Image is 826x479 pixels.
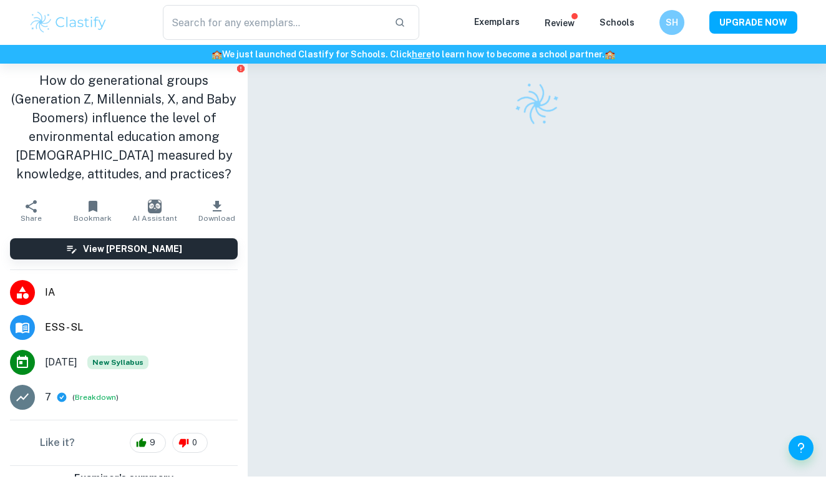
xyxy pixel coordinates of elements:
[236,64,245,73] button: Report issue
[709,11,797,34] button: UPGRADE NOW
[659,10,684,35] button: SH
[124,193,186,228] button: AI Assistant
[87,356,148,369] div: Starting from the May 2026 session, the ESS IA requirements have changed. We created this exempla...
[132,214,177,223] span: AI Assistant
[10,71,238,183] h1: How do generational groups (Generation Z, Millennials, X, and Baby Boomers) influence the level o...
[545,16,575,30] p: Review
[186,193,248,228] button: Download
[412,49,431,59] a: here
[600,17,634,27] a: Schools
[45,320,238,335] span: ESS - SL
[665,16,679,29] h6: SH
[75,392,116,403] button: Breakdown
[198,214,235,223] span: Download
[74,214,112,223] span: Bookmark
[10,238,238,259] button: View [PERSON_NAME]
[45,355,77,370] span: [DATE]
[789,435,814,460] button: Help and Feedback
[163,5,384,40] input: Search for any exemplars...
[87,356,148,369] span: New Syllabus
[474,15,520,29] p: Exemplars
[72,391,119,403] span: ( )
[211,49,222,59] span: 🏫
[143,437,162,449] span: 9
[185,437,204,449] span: 0
[2,47,824,61] h6: We just launched Clastify for Schools. Click to learn how to become a school partner.
[508,75,566,133] img: Clastify logo
[605,49,615,59] span: 🏫
[62,193,124,228] button: Bookmark
[40,435,75,450] h6: Like it?
[148,200,162,213] img: AI Assistant
[45,285,238,300] span: IA
[83,242,182,256] h6: View [PERSON_NAME]
[45,390,51,405] p: 7
[21,214,42,223] span: Share
[29,10,108,35] img: Clastify logo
